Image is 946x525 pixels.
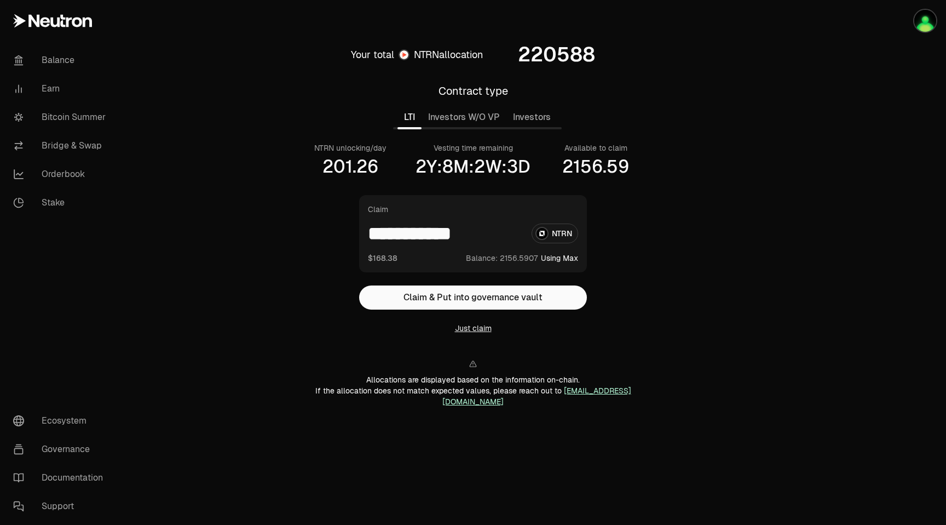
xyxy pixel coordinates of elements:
a: Documentation [4,464,118,492]
a: Ecosystem [4,407,118,435]
div: Available to claim [564,142,627,153]
a: Balance [4,46,118,75]
a: Bridge & Swap [4,132,118,160]
span: Balance: [466,253,498,264]
img: Wallet [914,10,936,32]
div: Contract type [439,83,508,99]
div: Your total [351,47,394,62]
button: Investors [506,106,557,128]
div: Claim [368,204,388,215]
div: 220588 [518,44,595,66]
button: Using Max [541,253,578,264]
div: Vesting time remaining [434,142,513,153]
button: Claim & Put into governance vault [359,286,587,310]
a: Governance [4,435,118,464]
span: NTRN [414,48,439,61]
a: Orderbook [4,160,118,189]
a: Bitcoin Summer [4,103,118,132]
a: Stake [4,189,118,217]
a: Support [4,492,118,521]
img: Neutron Logo [400,50,408,59]
button: $168.38 [368,252,397,264]
button: LTI [397,106,422,128]
a: Earn [4,75,118,103]
div: 2156.59 [562,156,629,178]
div: If the allocation does not match expected values, please reach out to [285,385,661,407]
div: 2Y:8M:2W:3D [416,156,530,178]
button: Investors W/O VP [422,106,506,128]
div: NTRN unlocking/day [314,142,387,153]
button: Just claim [455,323,492,334]
div: allocation [414,47,483,62]
div: Allocations are displayed based on the information on-chain. [285,374,661,385]
div: 201.26 [322,156,378,178]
